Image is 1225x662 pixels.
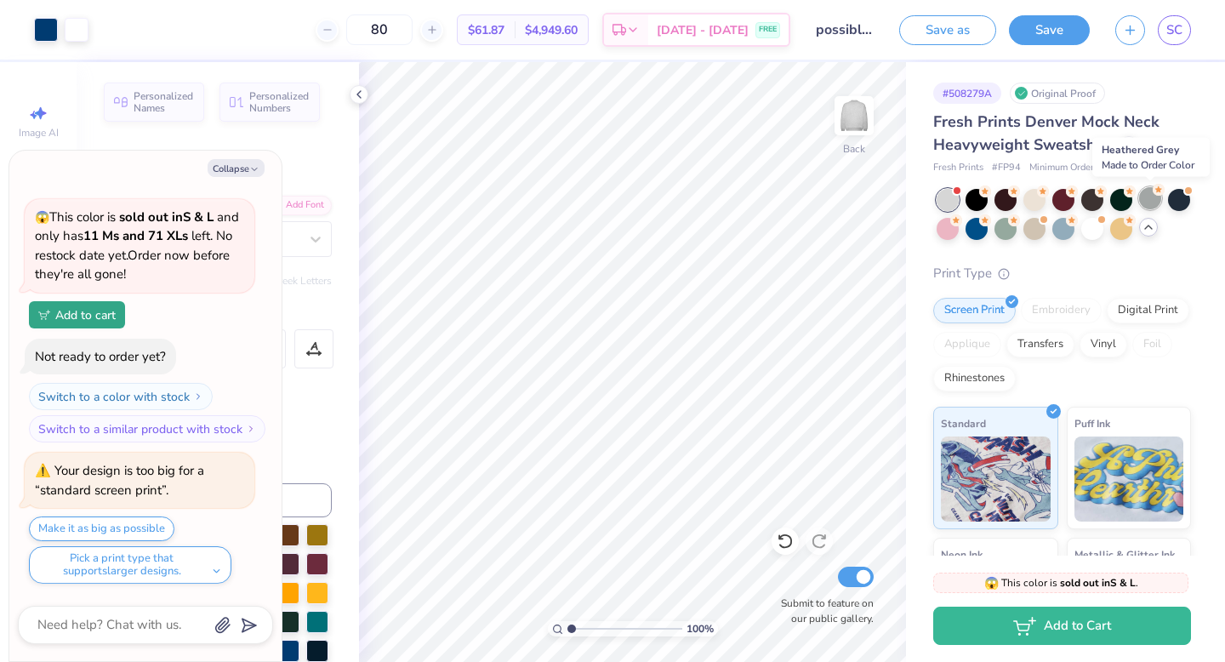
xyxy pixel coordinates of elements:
[1074,414,1110,432] span: Puff Ink
[35,208,239,283] span: This color is and only has left . No restock date yet. Order now before they're all gone!
[38,310,50,320] img: Add to cart
[208,159,265,177] button: Collapse
[933,161,983,175] span: Fresh Prints
[803,13,886,47] input: Untitled Design
[843,141,865,157] div: Back
[933,298,1016,323] div: Screen Print
[933,607,1191,645] button: Add to Cart
[19,126,59,140] span: Image AI
[1010,83,1105,104] div: Original Proof
[1060,576,1136,590] strong: sold out in S & L
[246,424,256,434] img: Switch to a similar product with stock
[1132,332,1172,357] div: Foil
[984,575,1138,591] span: This color is .
[759,24,777,36] span: FREE
[933,111,1159,155] span: Fresh Prints Denver Mock Neck Heavyweight Sweatshirt
[933,83,1001,104] div: # 508279A
[1074,437,1184,522] img: Puff Ink
[29,415,265,442] button: Switch to a similar product with stock
[899,15,996,45] button: Save as
[134,90,194,114] span: Personalized Names
[265,196,332,215] div: Add Font
[941,414,986,432] span: Standard
[249,90,310,114] span: Personalized Numbers
[687,621,714,636] span: 100 %
[193,391,203,402] img: Switch to a color with stock
[933,332,1001,357] div: Applique
[119,208,214,225] strong: sold out in S & L
[1102,158,1194,172] span: Made to Order Color
[35,462,204,499] div: Your design is too big for a “standard screen print”.
[1029,161,1114,175] span: Minimum Order: 50 +
[992,161,1021,175] span: # FP94
[657,21,749,39] span: [DATE] - [DATE]
[525,21,578,39] span: $4,949.60
[29,516,174,541] button: Make it as big as possible
[1158,15,1191,45] a: SC
[35,348,166,365] div: Not ready to order yet?
[1074,545,1175,563] span: Metallic & Glitter Ink
[933,366,1016,391] div: Rhinestones
[941,545,983,563] span: Neon Ink
[941,437,1051,522] img: Standard
[984,575,999,591] span: 😱
[933,264,1191,283] div: Print Type
[346,14,413,45] input: – –
[1092,138,1210,177] div: Heathered Grey
[29,301,125,328] button: Add to cart
[1166,20,1182,40] span: SC
[1080,332,1127,357] div: Vinyl
[1009,15,1090,45] button: Save
[29,383,213,410] button: Switch to a color with stock
[1107,298,1189,323] div: Digital Print
[837,99,871,133] img: Back
[468,21,504,39] span: $61.87
[83,227,188,244] strong: 11 Ms and 71 XLs
[1021,298,1102,323] div: Embroidery
[772,596,874,626] label: Submit to feature on our public gallery.
[35,209,49,225] span: 😱
[29,546,231,584] button: Pick a print type that supportslarger designs.
[1006,332,1074,357] div: Transfers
